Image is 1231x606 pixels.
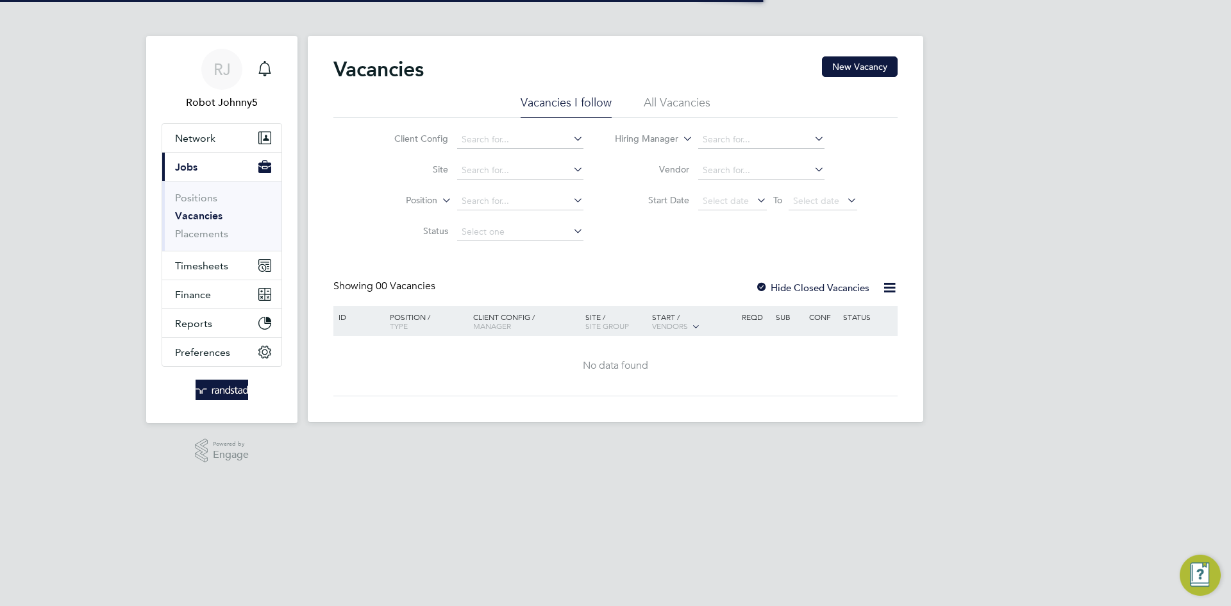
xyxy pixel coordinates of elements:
[335,306,380,328] div: ID
[1180,555,1221,596] button: Engage Resource Center
[162,309,281,337] button: Reports
[698,131,825,149] input: Search for...
[698,162,825,180] input: Search for...
[773,306,806,328] div: Sub
[605,133,678,146] label: Hiring Manager
[213,439,249,450] span: Powered by
[457,223,583,241] input: Select one
[162,49,282,110] a: RJRobot Johnny5
[175,317,212,330] span: Reports
[175,228,228,240] a: Placements
[175,289,211,301] span: Finance
[333,280,438,293] div: Showing
[162,251,281,280] button: Timesheets
[470,306,582,337] div: Client Config /
[195,439,249,463] a: Powered byEngage
[390,321,408,331] span: Type
[615,194,689,206] label: Start Date
[457,192,583,210] input: Search for...
[380,306,470,337] div: Position /
[457,131,583,149] input: Search for...
[806,306,839,328] div: Conf
[162,380,282,400] a: Go to home page
[374,225,448,237] label: Status
[364,194,437,207] label: Position
[162,181,281,251] div: Jobs
[793,195,839,206] span: Select date
[374,133,448,144] label: Client Config
[175,132,215,144] span: Network
[822,56,898,77] button: New Vacancy
[703,195,749,206] span: Select date
[769,192,786,208] span: To
[333,56,424,82] h2: Vacancies
[335,359,896,373] div: No data found
[196,380,249,400] img: randstad-logo-retina.png
[457,162,583,180] input: Search for...
[162,338,281,366] button: Preferences
[755,282,869,294] label: Hide Closed Vacancies
[376,280,435,292] span: 00 Vacancies
[162,280,281,308] button: Finance
[175,192,217,204] a: Positions
[521,95,612,118] li: Vacancies I follow
[162,153,281,181] button: Jobs
[162,95,282,110] span: Robot Johnny5
[649,306,739,338] div: Start /
[840,306,896,328] div: Status
[175,346,230,358] span: Preferences
[175,210,222,222] a: Vacancies
[582,306,649,337] div: Site /
[175,260,228,272] span: Timesheets
[644,95,710,118] li: All Vacancies
[214,61,231,78] span: RJ
[473,321,511,331] span: Manager
[652,321,688,331] span: Vendors
[374,164,448,175] label: Site
[162,124,281,152] button: Network
[146,36,297,423] nav: Main navigation
[213,450,249,460] span: Engage
[615,164,689,175] label: Vendor
[585,321,629,331] span: Site Group
[175,161,197,173] span: Jobs
[739,306,772,328] div: Reqd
